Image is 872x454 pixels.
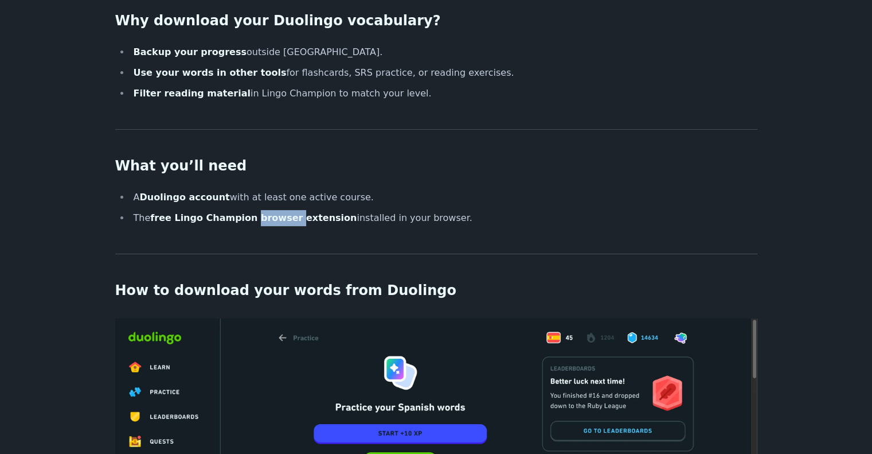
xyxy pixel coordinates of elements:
li: The installed in your browser. [130,210,757,226]
li: outside [GEOGRAPHIC_DATA]. [130,44,757,60]
strong: Use your words in other tools [134,67,287,78]
h2: How to download your words from Duolingo [115,282,757,300]
strong: Filter reading material [134,88,251,99]
strong: Duolingo account [139,192,229,203]
strong: Backup your progress [134,46,247,57]
strong: free Lingo Champion browser extension [150,212,357,223]
li: for flashcards, SRS practice, or reading exercises. [130,65,757,81]
h2: Why download your Duolingo vocabulary? [115,12,757,30]
li: A with at least one active course. [130,189,757,205]
h2: What you’ll need [115,157,757,176]
li: in Lingo Champion to match your level. [130,86,757,102]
